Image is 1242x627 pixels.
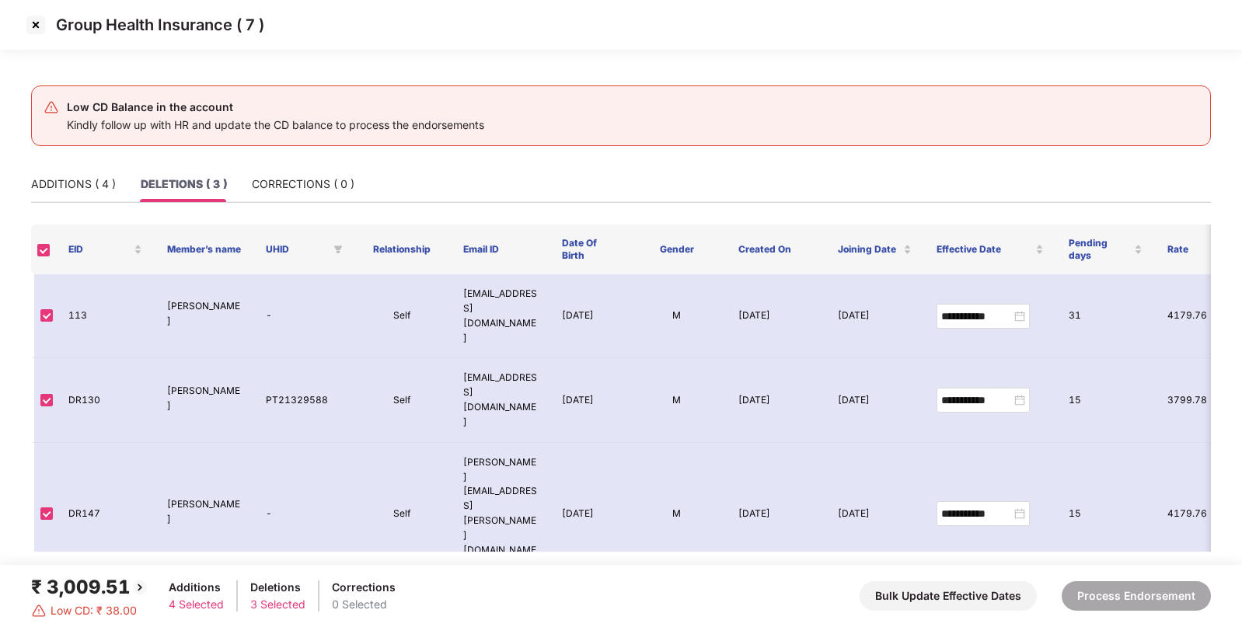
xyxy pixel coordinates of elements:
td: [EMAIL_ADDRESS][DOMAIN_NAME] [451,274,549,358]
img: svg+xml;base64,PHN2ZyBpZD0iQ3Jvc3MtMzJ4MzIiIHhtbG5zPSJodHRwOi8vd3d3LnczLm9yZy8yMDAwL3N2ZyIgd2lkdG... [23,12,48,37]
td: [DATE] [825,358,924,442]
td: M [627,443,726,586]
span: Low CD: ₹ 38.00 [51,602,137,619]
button: Process Endorsement [1062,581,1211,611]
td: 15 [1056,358,1155,442]
td: [DATE] [726,443,825,586]
td: Self [352,358,451,442]
img: svg+xml;base64,PHN2ZyB4bWxucz0iaHR0cDovL3d3dy53My5vcmcvMjAwMC9zdmciIHdpZHRoPSIyNCIgaGVpZ2h0PSIyNC... [44,99,59,115]
p: [PERSON_NAME] [167,497,241,527]
div: DELETIONS ( 3 ) [141,176,227,193]
div: ₹ 3,009.51 [31,573,149,602]
th: Joining Date [825,225,924,274]
td: 15 [1056,443,1155,586]
td: [DATE] [549,358,627,442]
span: UHID [266,243,327,256]
span: Joining Date [838,243,900,256]
span: filter [333,245,343,254]
td: [DATE] [726,358,825,442]
th: Effective Date [924,225,1056,274]
td: [DATE] [549,443,627,586]
div: 3 Selected [250,596,305,613]
img: svg+xml;base64,PHN2ZyBpZD0iQmFjay0yMHgyMCIgeG1sbnM9Imh0dHA6Ly93d3cudzMub3JnLzIwMDAvc3ZnIiB3aWR0aD... [131,578,149,597]
td: 31 [1056,274,1155,358]
p: [PERSON_NAME] [167,384,241,413]
td: DR130 [56,358,155,442]
div: ADDITIONS ( 4 ) [31,176,116,193]
td: [DATE] [549,274,627,358]
div: 0 Selected [332,596,396,613]
td: 113 [56,274,155,358]
td: - [253,443,352,586]
th: Created On [726,225,825,274]
div: Corrections [332,579,396,596]
th: Pending days [1056,225,1155,274]
div: Additions [169,579,224,596]
th: Gender [627,225,726,274]
div: Deletions [250,579,305,596]
td: M [627,274,726,358]
span: Pending days [1069,237,1131,262]
span: Effective Date [937,243,1032,256]
td: [DATE] [726,274,825,358]
img: svg+xml;base64,PHN2ZyBpZD0iRGFuZ2VyLTMyeDMyIiB4bWxucz0iaHR0cDovL3d3dy53My5vcmcvMjAwMC9zdmciIHdpZH... [31,603,47,618]
td: [EMAIL_ADDRESS][DOMAIN_NAME] [451,358,549,442]
th: Member’s name [155,225,253,274]
td: Self [352,443,451,586]
div: Low CD Balance in the account [67,98,484,117]
td: DR147 [56,443,155,586]
div: CORRECTIONS ( 0 ) [252,176,354,193]
th: Email ID [451,225,549,274]
td: [DATE] [825,443,924,586]
th: EID [56,225,155,274]
th: Relationship [352,225,451,274]
td: [PERSON_NAME][EMAIL_ADDRESS][PERSON_NAME][DOMAIN_NAME] [451,443,549,586]
td: [DATE] [825,274,924,358]
td: PT21329588 [253,358,352,442]
span: filter [330,240,346,259]
button: Bulk Update Effective Dates [860,581,1037,611]
div: Kindly follow up with HR and update the CD balance to process the endorsements [67,117,484,134]
div: 4 Selected [169,596,224,613]
td: M [627,358,726,442]
span: EID [68,243,131,256]
td: Self [352,274,451,358]
p: [PERSON_NAME] [167,299,241,329]
td: - [253,274,352,358]
th: Date Of Birth [549,225,627,274]
p: Group Health Insurance ( 7 ) [56,16,264,34]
